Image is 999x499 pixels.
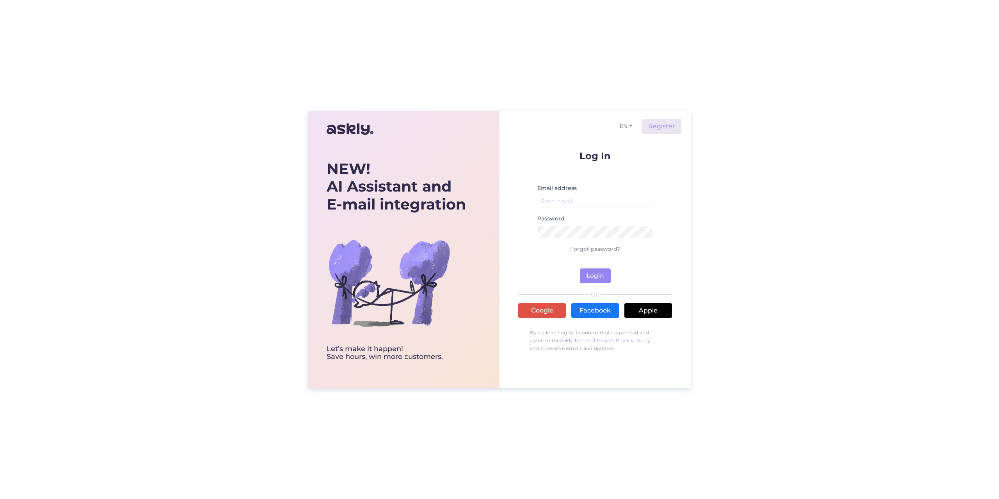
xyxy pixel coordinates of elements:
[327,120,373,139] img: Askly
[617,121,635,132] button: EN
[590,292,601,297] span: OR
[327,220,452,345] img: bg-askly
[537,215,565,223] label: Password
[616,337,651,343] a: Privacy Policy
[518,151,672,161] p: Log In
[570,245,620,252] a: Forgot password?
[518,325,672,356] p: By clicking Log In, I confirm that I have read and agree to the , , and to receive emails and upd...
[642,119,681,134] a: Register
[560,337,615,343] a: Askly Terms of Service
[537,195,653,208] input: Enter email
[624,303,672,318] a: Apple
[518,303,566,318] a: Google
[580,268,611,283] button: Login
[327,345,466,361] div: Let’s make it happen! Save hours, win more customers.
[327,160,466,213] div: AI Assistant and E-mail integration
[327,160,370,178] b: NEW!
[537,184,577,192] label: Email address
[571,303,619,318] a: Facebook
